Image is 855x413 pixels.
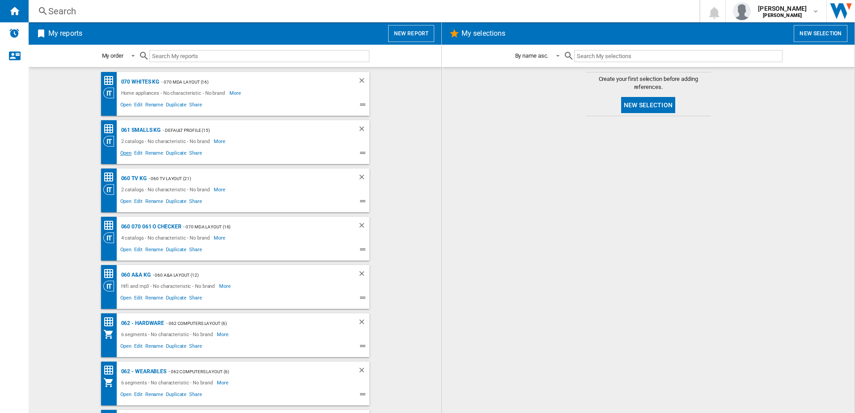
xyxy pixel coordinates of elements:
span: Rename [144,101,165,111]
div: Delete [358,125,369,136]
span: More [217,377,230,388]
div: Hifi and mp3 - No characteristic - No brand [119,281,220,291]
span: Edit [133,342,144,353]
span: Share [188,342,203,353]
div: 6 segments - No characteristic - No brand [119,377,217,388]
div: Category View [103,281,119,291]
h2: My reports [47,25,84,42]
span: Open [119,101,133,111]
div: 062 - Wearables [119,366,167,377]
div: Search [48,5,676,17]
div: 060 070 061 O Checker [119,221,182,232]
span: Duplicate [165,197,188,208]
div: 2 catalogs - No characteristic - No brand [119,136,214,147]
div: My Assortment [103,329,119,340]
span: Create your first selection before adding references. [586,75,711,91]
span: Open [119,245,133,256]
span: Share [188,149,203,160]
span: Duplicate [165,149,188,160]
div: Category View [103,184,119,195]
div: - 062 Computers Layout (6) [166,366,339,377]
span: Rename [144,342,165,353]
h2: My selections [460,25,507,42]
div: Delete [358,270,369,281]
span: Edit [133,390,144,401]
span: Open [119,197,133,208]
span: Share [188,245,203,256]
div: - 070 MDA layout (16) [159,76,339,88]
div: My Assortment [103,377,119,388]
div: - 070 MDA layout (16) [181,221,339,232]
span: Rename [144,245,165,256]
span: Rename [144,197,165,208]
div: 4 catalogs - No characteristic - No brand [119,232,214,243]
div: 062 - Hardware [119,318,165,329]
span: Open [119,342,133,353]
div: Category View [103,88,119,98]
span: Duplicate [165,294,188,304]
span: More [214,232,227,243]
div: 6 segments - No characteristic - No brand [119,329,217,340]
div: Delete [358,76,369,88]
img: profile.jpg [733,2,751,20]
div: - Default profile (15) [161,125,339,136]
span: Duplicate [165,342,188,353]
div: 061 Smalls KG [119,125,161,136]
div: 060 TV KG [119,173,147,184]
div: Category View [103,136,119,147]
div: - 060 TV Layout (21) [147,173,340,184]
div: Price Matrix [103,123,119,135]
span: Rename [144,149,165,160]
div: Price Matrix [103,365,119,376]
span: Edit [133,149,144,160]
div: - 062 Computers Layout (6) [164,318,339,329]
div: Price Matrix [103,75,119,86]
div: By name asc. [515,52,549,59]
button: New selection [794,25,847,42]
span: Edit [133,197,144,208]
div: Price Matrix [103,316,119,328]
div: Delete [358,173,369,184]
div: Price Matrix [103,172,119,183]
div: My order [102,52,123,59]
img: alerts-logo.svg [9,28,20,38]
b: [PERSON_NAME] [763,13,802,18]
span: More [217,329,230,340]
div: 070 Whites KG [119,76,160,88]
span: Open [119,149,133,160]
span: Edit [133,101,144,111]
div: Delete [358,318,369,329]
span: Share [188,197,203,208]
div: 2 catalogs - No characteristic - No brand [119,184,214,195]
span: More [214,136,227,147]
span: More [229,88,242,98]
div: Home appliances - No characteristic - No brand [119,88,229,98]
span: Edit [133,245,144,256]
span: Open [119,294,133,304]
span: Edit [133,294,144,304]
input: Search My selections [574,50,782,62]
span: [PERSON_NAME] [758,4,807,13]
div: Price Matrix [103,220,119,231]
div: - 060 A&A Layout (12) [151,270,340,281]
span: Share [188,294,203,304]
div: Price Matrix [103,268,119,279]
div: Delete [358,221,369,232]
span: More [219,281,232,291]
div: Category View [103,232,119,243]
span: Rename [144,390,165,401]
span: Share [188,390,203,401]
span: Share [188,101,203,111]
button: New selection [621,97,675,113]
span: Duplicate [165,101,188,111]
span: Open [119,390,133,401]
span: Duplicate [165,390,188,401]
div: Delete [358,366,369,377]
input: Search My reports [149,50,369,62]
button: New report [388,25,434,42]
div: 060 A&A KG [119,270,151,281]
span: Duplicate [165,245,188,256]
span: More [214,184,227,195]
span: Rename [144,294,165,304]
